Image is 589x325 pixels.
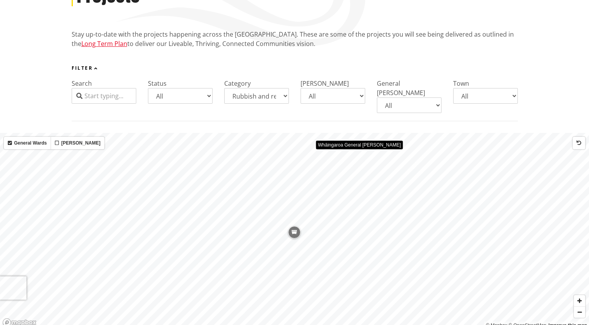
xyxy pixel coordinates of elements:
[573,137,585,149] button: Reset
[51,137,104,149] label: [PERSON_NAME]
[553,292,581,320] iframe: Messenger Launcher
[72,88,136,104] input: Start typing...
[288,226,301,238] div: Map marker
[81,39,127,48] a: Long Term Plan
[377,79,425,97] label: General [PERSON_NAME]
[72,30,518,48] p: Stay up-to-date with the projects happening across the [GEOGRAPHIC_DATA]. These are some of the p...
[318,143,401,147] div: Whāingaroa General [PERSON_NAME]
[453,79,469,88] label: Town
[148,79,167,88] label: Status
[72,79,92,88] label: Search
[301,79,349,88] label: [PERSON_NAME]
[4,137,51,149] label: General Wards
[224,79,251,88] label: Category
[72,65,98,71] button: Filter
